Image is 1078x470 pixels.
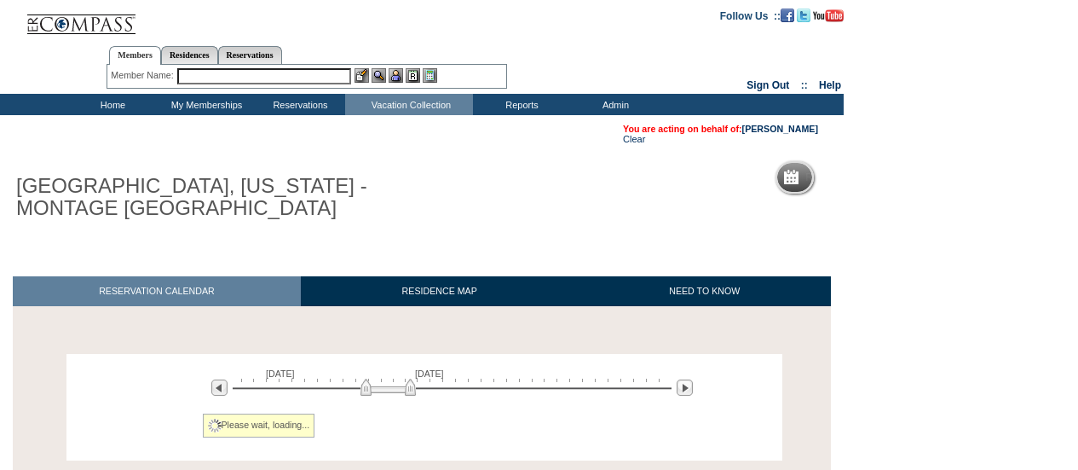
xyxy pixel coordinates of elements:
span: You are acting on behalf of: [623,124,818,134]
td: Follow Us :: [720,9,781,22]
img: Subscribe to our YouTube Channel [813,9,844,22]
td: Admin [567,94,660,115]
a: Become our fan on Facebook [781,9,794,20]
div: Member Name: [111,68,176,83]
a: RESERVATION CALENDAR [13,276,301,306]
a: Follow us on Twitter [797,9,810,20]
a: Reservations [218,46,282,64]
h1: [GEOGRAPHIC_DATA], [US_STATE] - MONTAGE [GEOGRAPHIC_DATA] [13,171,395,223]
img: Become our fan on Facebook [781,9,794,22]
img: View [372,68,386,83]
div: Please wait, loading... [203,414,315,438]
a: [PERSON_NAME] [742,124,818,134]
td: My Memberships [158,94,251,115]
span: [DATE] [266,368,295,379]
img: Next [677,380,693,396]
img: Follow us on Twitter [797,9,810,22]
img: Reservations [406,68,420,83]
img: Previous [211,380,228,396]
span: :: [801,79,808,91]
img: Impersonate [389,68,403,83]
td: Home [64,94,158,115]
img: spinner2.gif [208,419,222,432]
a: NEED TO KNOW [578,276,831,306]
a: Residences [161,46,218,64]
span: [DATE] [415,368,444,379]
a: Help [819,79,841,91]
a: RESIDENCE MAP [301,276,579,306]
a: Subscribe to our YouTube Channel [813,9,844,20]
a: Clear [623,134,645,144]
td: Reports [473,94,567,115]
td: Vacation Collection [345,94,473,115]
img: b_calculator.gif [423,68,437,83]
h5: Reservation Calendar [805,172,936,183]
img: b_edit.gif [355,68,369,83]
a: Members [109,46,161,65]
td: Reservations [251,94,345,115]
a: Sign Out [747,79,789,91]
